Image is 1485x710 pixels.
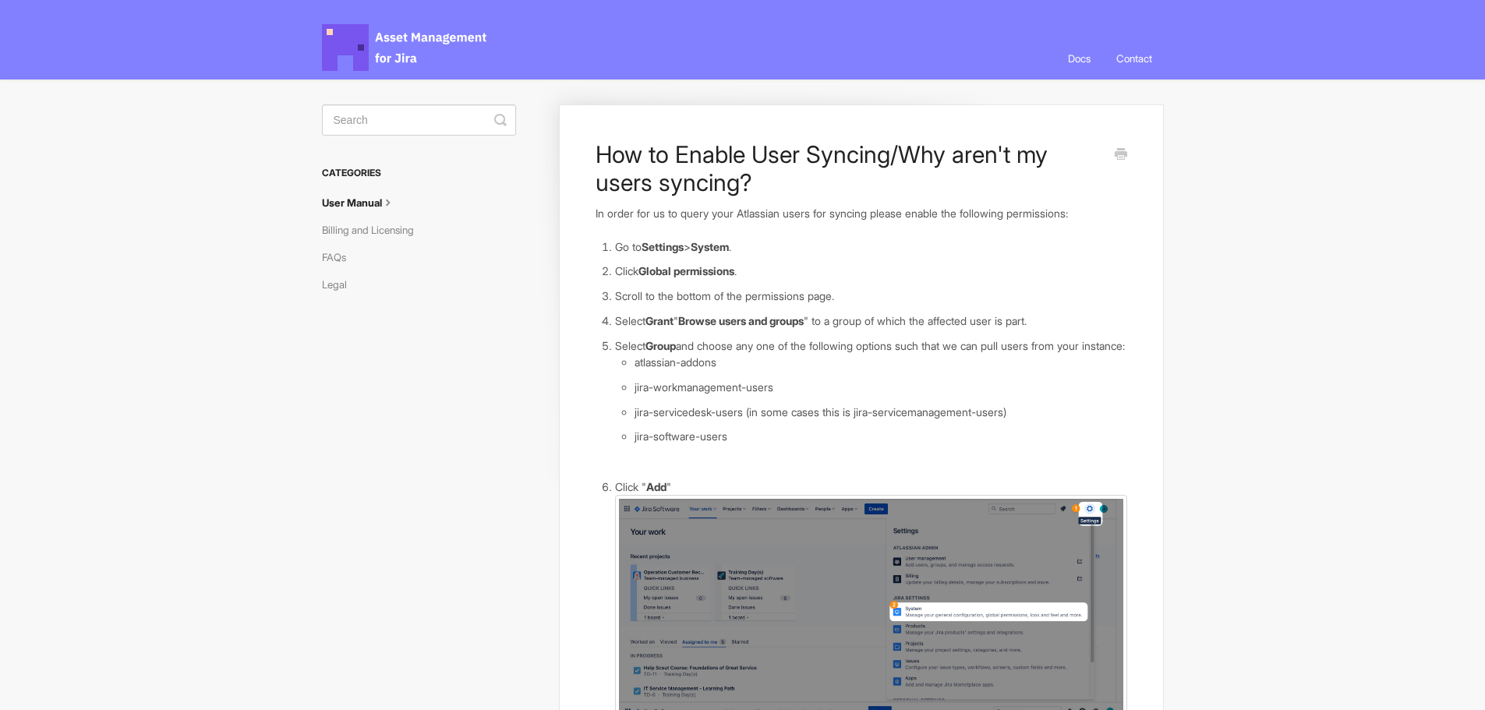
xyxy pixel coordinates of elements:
strong: Group [645,339,676,352]
h3: Categories [322,159,516,187]
p: Click " " [615,479,1126,496]
li: Select " " to a group of which the affected user is part. [615,313,1126,330]
h1: How to Enable User Syncing/Why aren't my users syncing? [596,140,1103,196]
a: Docs [1056,37,1102,79]
input: Search [322,104,516,136]
strong: Add [646,480,666,493]
a: Contact [1105,37,1164,79]
span: Asset Management for Jira Docs [322,24,489,71]
a: Billing and Licensing [322,217,426,242]
li: jira-servicedesk-users (in some cases this is jira-servicemanagement-users) [635,404,1126,421]
a: User Manual [322,190,408,215]
strong: Global permissions [638,264,734,277]
p: jira-software-users [635,428,1126,445]
strong: System [691,240,729,253]
a: Legal [322,272,359,297]
li: Select and choose any one of the following options such that we can pull users from your instance: [615,337,1126,462]
strong: Settings [642,240,684,253]
p: In order for us to query your Atlassian users for syncing please enable the following permissions: [596,205,1126,222]
a: Print this Article [1115,147,1127,164]
li: Scroll to the bottom of the permissions page. [615,288,1126,305]
strong: Browse users and groups [678,314,804,327]
li: Go to > . [615,238,1126,256]
li: Click . [615,263,1126,280]
li: jira-workmanagement-users [635,379,1126,396]
a: FAQs [322,245,358,270]
strong: Grant [645,314,674,327]
li: atlassian-addons [635,354,1126,371]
